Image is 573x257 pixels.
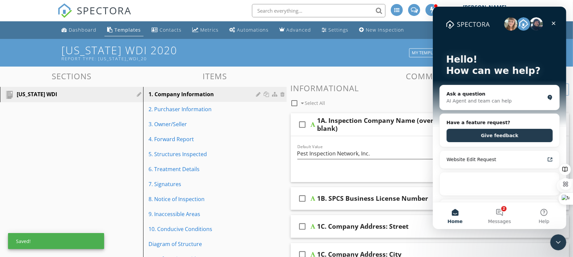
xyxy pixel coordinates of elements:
[62,44,512,61] h1: [US_STATE] WDI 2020
[319,24,351,36] a: Settings
[62,56,411,61] div: Report Type: [US_STATE]_wdi_20
[463,4,506,11] div: [PERSON_NAME]
[17,90,111,98] div: [US_STATE] WDI
[291,84,569,93] h3: Informational
[149,225,258,233] div: 10. Conducive Conditions
[317,194,428,202] div: 1B. SPCS Business License Number
[77,3,131,17] span: SPECTORA
[8,233,104,249] div: Saved!
[149,135,258,143] div: 4. Forward Report
[356,24,407,36] a: New Inspection
[104,24,144,36] a: Templates
[149,210,258,218] div: 9. Inaccessible Areas
[149,24,184,36] a: Contacts
[433,7,566,229] iframe: Intercom live chat
[59,24,99,36] a: Dashboard
[237,27,269,33] div: Automations
[277,24,314,36] a: Advanced
[57,3,72,18] img: The Best Home Inspection Software - Spectora
[328,27,348,33] div: Settings
[317,117,516,132] div: 1A. Inspection Company Name (override; auto-populates if blank)
[297,148,563,159] input: Default Value
[286,27,311,33] div: Advanced
[550,234,566,250] iframe: Intercom live chat
[291,72,569,81] h3: Comments
[160,27,182,33] div: Contacts
[297,117,308,132] i: check_box_outline_blank
[297,190,308,206] i: check_box_outline_blank
[252,4,385,17] input: Search everything...
[409,48,448,58] button: My Templates
[149,180,258,188] div: 7. Signatures
[149,195,258,203] div: 8. Notice of Inspection
[143,72,286,81] h3: Items
[412,51,445,55] div: My Templates
[366,27,404,33] div: New Inspection
[149,90,258,98] div: 1. Company Information
[297,218,308,234] i: check_box_outline_blank
[57,9,131,23] a: SPECTORA
[149,240,258,248] div: Diagram of Structure
[317,222,409,230] div: 1C. Company Address: Street
[149,165,258,173] div: 6. Treatment Details
[190,24,221,36] a: Metrics
[305,100,325,106] span: Select All
[149,105,258,113] div: 2. Purchaser Information
[69,27,96,33] div: Dashboard
[200,27,219,33] div: Metrics
[149,120,258,128] div: 3. Owner/Seller
[149,150,258,158] div: 5. Structures Inspected
[227,24,271,36] a: Automations (Basic)
[114,27,141,33] div: Templates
